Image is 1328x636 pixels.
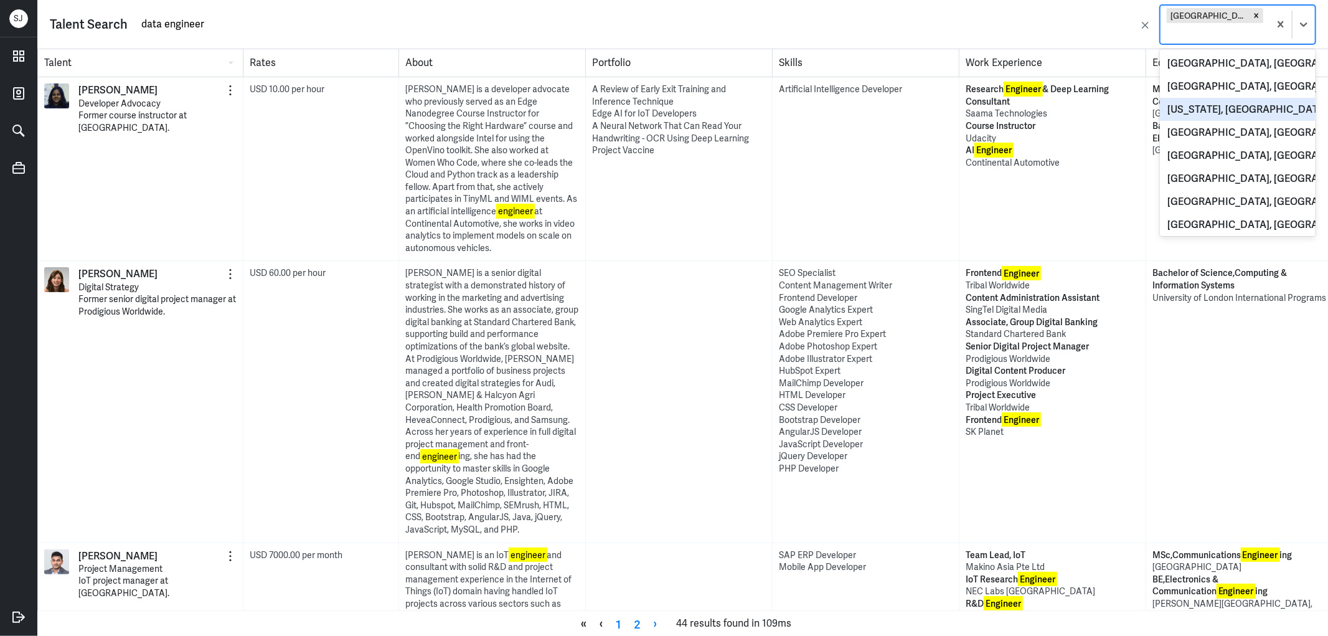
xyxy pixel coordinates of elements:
span: USD 7000.00 per month [250,549,342,561]
div: Adobe Illustrator Expert [779,353,953,366]
a: Page 1 [610,614,628,633]
div: [GEOGRAPHIC_DATA], [GEOGRAPHIC_DATA] [1160,75,1316,98]
p: Master's Degree in Research Electrical & Computer ing , - [1152,83,1326,108]
p: R&D [966,598,1139,610]
p: Bachelor of Science , Computing & Information Systems [1152,267,1326,292]
div: [PERSON_NAME] is a senior digital strategist with a demonstrated history of working in the market... [405,267,579,536]
div: [US_STATE], [GEOGRAPHIC_DATA], [GEOGRAPHIC_DATA] [1160,98,1316,121]
p: SingTel Digital Media [966,304,1139,316]
span: « [574,614,593,633]
div: A Review of Early Exit Training and Inference Technique [592,83,766,108]
mark: engineer [509,548,547,562]
div: Frontend Developer [779,292,953,305]
div: About [398,49,585,77]
p: Senior Digital Project Manager [966,341,1139,353]
p: Associate, Group Digital Banking [966,316,1139,329]
input: Search [140,14,1137,33]
mark: Engineer [1018,572,1057,587]
p: Prodigious Worldwide [966,377,1139,390]
p: AI [966,145,1139,157]
a: [PERSON_NAME] [78,83,158,97]
a: Page 2 [628,614,647,633]
mark: Engineer [1241,548,1280,562]
span: 44 results found in 109ms [676,614,791,633]
div: Talent Search [50,15,128,34]
p: Digital Strategy [78,282,237,294]
mark: engineer [496,204,535,219]
div: AngularJS Developer [779,426,953,439]
p: University of London International Programs [1152,292,1326,305]
p: Udacity [966,133,1139,145]
p: [GEOGRAPHIC_DATA] [1152,145,1326,157]
div: PHP Developer [779,463,953,475]
p: NEC Labs [GEOGRAPHIC_DATA] [966,586,1139,598]
mark: Engineer [1002,266,1041,281]
div: Rates [243,49,398,77]
div: HubSpot Expert [779,365,953,377]
div: Talent [38,49,243,77]
div: CSS Developer [779,402,953,414]
div: Mobile App Developer [779,561,953,574]
p: Tribal Worldwide [966,280,1139,292]
div: SEO Specialist [779,267,953,280]
p: MSc , Communications ing [1152,549,1326,562]
div: [GEOGRAPHIC_DATA] [1167,8,1250,23]
div: [PERSON_NAME] is a developer advocate who previously served as an Edge Nanodegree Course Instruct... [405,83,579,254]
div: [GEOGRAPHIC_DATA], [GEOGRAPHIC_DATA], [GEOGRAPHIC_DATA] [1160,52,1316,75]
p: [GEOGRAPHIC_DATA] [1152,108,1326,120]
span: USD 10.00 per hour [250,83,324,95]
p: BE , Electronics & Communication ing [1152,574,1326,598]
a: [PERSON_NAME] [78,549,158,563]
div: Skills [772,49,959,77]
div: [GEOGRAPHIC_DATA], [GEOGRAPHIC_DATA], [GEOGRAPHIC_DATA] [1160,190,1316,213]
p: Continental Automotive [966,157,1139,169]
div: Artificial Intelligence Developer [779,83,953,96]
p: Makino Asia Pte Ltd [966,561,1139,574]
span: ‹ [593,614,610,633]
div: Web Analytics Expert [779,316,953,329]
mark: Engineer [974,143,1014,158]
div: [GEOGRAPHIC_DATA], [GEOGRAPHIC_DATA], [GEOGRAPHIC_DATA] [1160,144,1316,167]
p: Content Administration Assistant [966,292,1139,305]
div: MailChimp Developer [779,377,953,390]
div: Content Management Writer [779,280,953,292]
mark: Engineer [1002,412,1041,427]
mark: Engineer [1004,82,1043,97]
p: Developer Advocacy [78,98,237,110]
div: jQuery Developer [779,450,953,463]
p: SK Planet [966,426,1139,439]
div: [GEOGRAPHIC_DATA], [GEOGRAPHIC_DATA] of [GEOGRAPHIC_DATA], [GEOGRAPHIC_DATA] [1160,213,1316,236]
span: USD 60.00 per hour [250,267,326,278]
mark: Engineer [1217,584,1256,599]
p: Team Lead, IoT [966,549,1139,562]
p: Saama Technologies [966,108,1139,120]
div: Adobe Premiere Pro Expert [779,328,953,341]
div: HTML Developer [779,389,953,402]
div: Work Experience [959,49,1146,77]
a: Next page [647,614,664,633]
div: Portfolio [585,49,772,77]
p: Project Executive [966,389,1139,402]
p: Prodigious Worldwide [966,353,1139,366]
mark: engineer [420,449,459,464]
div: Adobe Photoshop Expert [779,341,953,353]
p: Tribal Worldwide [966,402,1139,414]
mark: Engineer [984,596,1023,611]
div: Google Analytics Expert [779,304,953,316]
p: Frontend [966,414,1139,427]
div: A Neural Network That Can Read Your Handwriting - OCR Using Deep Learning [592,120,766,145]
div: SAP ERP Developer [779,549,953,562]
div: Project Vaccine [592,145,766,157]
a: [PERSON_NAME] [78,267,158,281]
p: Frontend [966,267,1139,280]
p: Research & Deep Learning Consultant [966,83,1139,108]
p: IoT Research [966,574,1139,586]
p: [PERSON_NAME][GEOGRAPHIC_DATA], [GEOGRAPHIC_DATA] [1152,598,1326,622]
p: IoT project manager at [GEOGRAPHIC_DATA]. [78,575,237,599]
p: Project Management [78,563,237,576]
p: [GEOGRAPHIC_DATA] [1152,561,1326,574]
p: Bachelor of Technology in Electrical & Electronics ing , - [1152,120,1326,145]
